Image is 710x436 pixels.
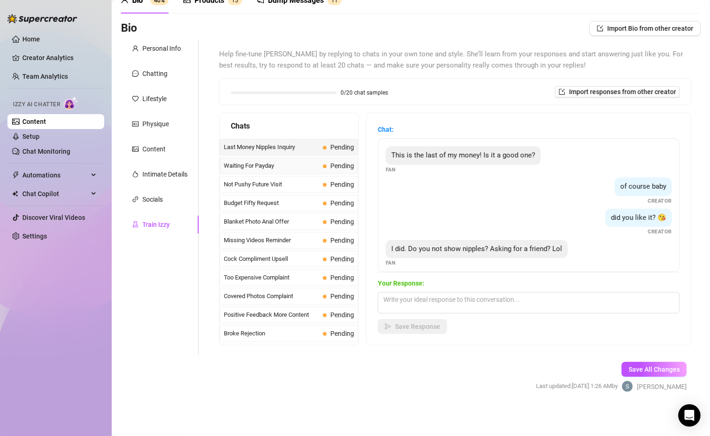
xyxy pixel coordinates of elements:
[622,381,633,392] img: Scott Sutherland
[330,311,354,319] span: Pending
[378,319,447,334] button: Save Response
[555,86,680,97] button: Import responses from other creator
[637,381,687,392] span: [PERSON_NAME]
[330,218,354,225] span: Pending
[22,168,88,183] span: Automations
[224,198,319,208] span: Budget Fifty Request
[22,232,47,240] a: Settings
[648,228,672,236] span: Creator
[132,146,139,152] span: picture
[391,151,535,159] span: This is the last of my money! Is it a good one?
[224,329,319,338] span: Broke Rejection
[22,148,70,155] a: Chat Monitoring
[536,381,618,391] span: Last updated: [DATE] 1:26 AM by
[330,255,354,263] span: Pending
[142,43,181,54] div: Personal Info
[132,196,139,203] span: link
[330,330,354,337] span: Pending
[231,120,250,132] span: Chats
[224,217,319,226] span: Blanket Photo Anal Offer
[559,89,565,95] span: import
[378,126,394,133] strong: Chat:
[121,21,137,36] h3: Bio
[330,237,354,244] span: Pending
[224,161,319,170] span: Waiting For Payday
[12,191,18,197] img: Chat Copilot
[132,171,139,177] span: fire
[620,182,666,191] span: of course baby
[7,14,77,23] img: logo-BBDzfeDw.svg
[12,171,20,179] span: thunderbolt
[629,366,680,373] span: Save All Changes
[224,180,319,189] span: Not Pushy Future Visit
[330,293,354,300] span: Pending
[132,45,139,52] span: user
[224,236,319,245] span: Missing Videos Reminder
[330,274,354,281] span: Pending
[224,254,319,264] span: Cock Compliment Upsell
[224,143,319,152] span: Last Money Nipples Inquiry
[386,259,396,267] span: Fan
[142,219,170,230] div: Train Izzy
[224,292,319,301] span: Covered Photos Complaint
[391,245,562,253] span: I did. Do you not show nipples? Asking for a friend? Lol
[622,362,687,377] button: Save All Changes
[22,133,40,140] a: Setup
[142,169,188,179] div: Intimate Details
[597,25,603,32] span: import
[64,96,78,110] img: AI Chatter
[219,49,691,71] span: Help fine-tune [PERSON_NAME] by replying to chats in your own tone and style. She’ll learn from y...
[224,273,319,282] span: Too Expensive Complaint
[13,100,60,109] span: Izzy AI Chatter
[132,95,139,102] span: heart
[22,50,97,65] a: Creator Analytics
[611,213,666,222] span: did you like it? 😘
[378,279,424,287] strong: Your Response:
[142,119,169,129] div: Physique
[330,181,354,188] span: Pending
[132,221,139,228] span: experiment
[330,162,354,170] span: Pending
[142,194,163,204] div: Socials
[132,121,139,127] span: idcard
[589,21,701,36] button: Import Bio from other creator
[330,199,354,207] span: Pending
[330,143,354,151] span: Pending
[569,88,676,95] span: Import responses from other creator
[142,94,167,104] div: Lifestyle
[142,144,166,154] div: Content
[142,68,167,79] div: Chatting
[22,35,40,43] a: Home
[607,25,693,32] span: Import Bio from other creator
[22,186,88,201] span: Chat Copilot
[341,90,388,95] span: 0/20 chat samples
[224,310,319,320] span: Positive Feedback More Content
[22,214,85,221] a: Discover Viral Videos
[22,73,68,80] a: Team Analytics
[386,166,396,174] span: Fan
[678,404,701,427] div: Open Intercom Messenger
[132,70,139,77] span: message
[22,118,46,125] a: Content
[648,197,672,205] span: Creator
